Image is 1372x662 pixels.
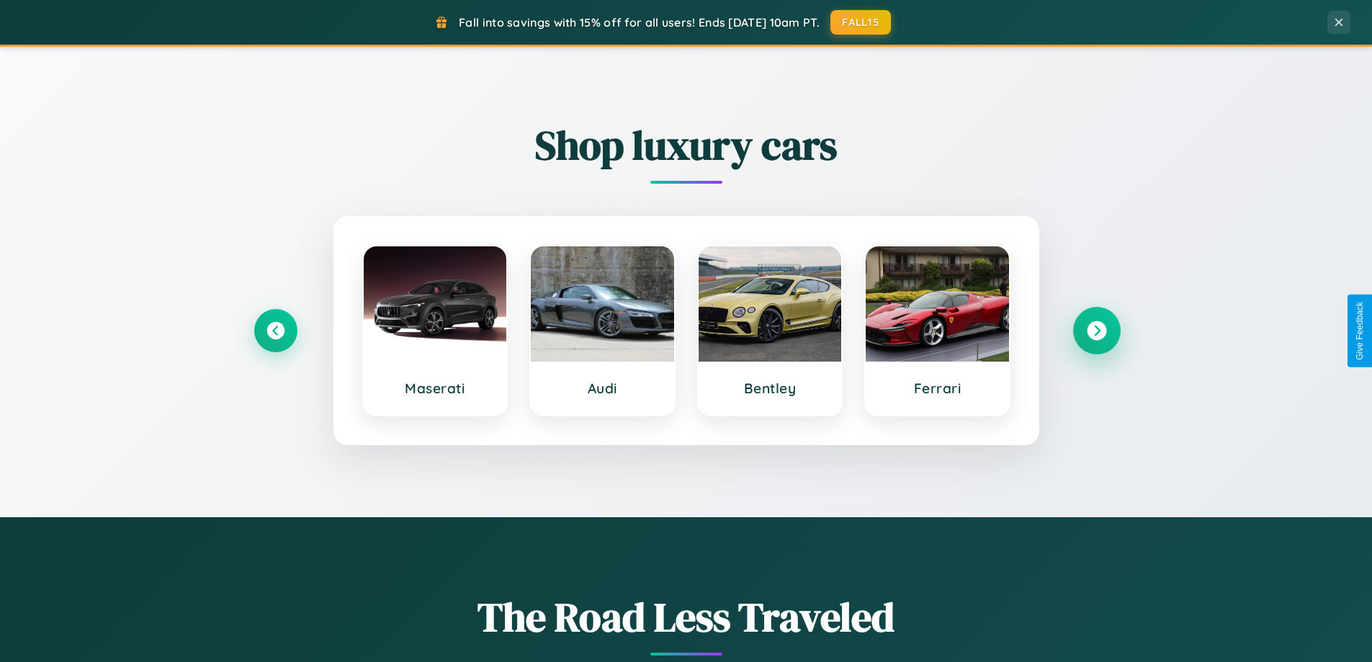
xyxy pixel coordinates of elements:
h3: Maserati [378,380,493,397]
button: FALL15 [830,10,891,35]
span: Fall into savings with 15% off for all users! Ends [DATE] 10am PT. [459,15,820,30]
div: Give Feedback [1355,302,1365,360]
h3: Ferrari [880,380,995,397]
h2: Shop luxury cars [254,117,1118,173]
h3: Audi [545,380,660,397]
h3: Bentley [713,380,828,397]
h1: The Road Less Traveled [254,589,1118,645]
